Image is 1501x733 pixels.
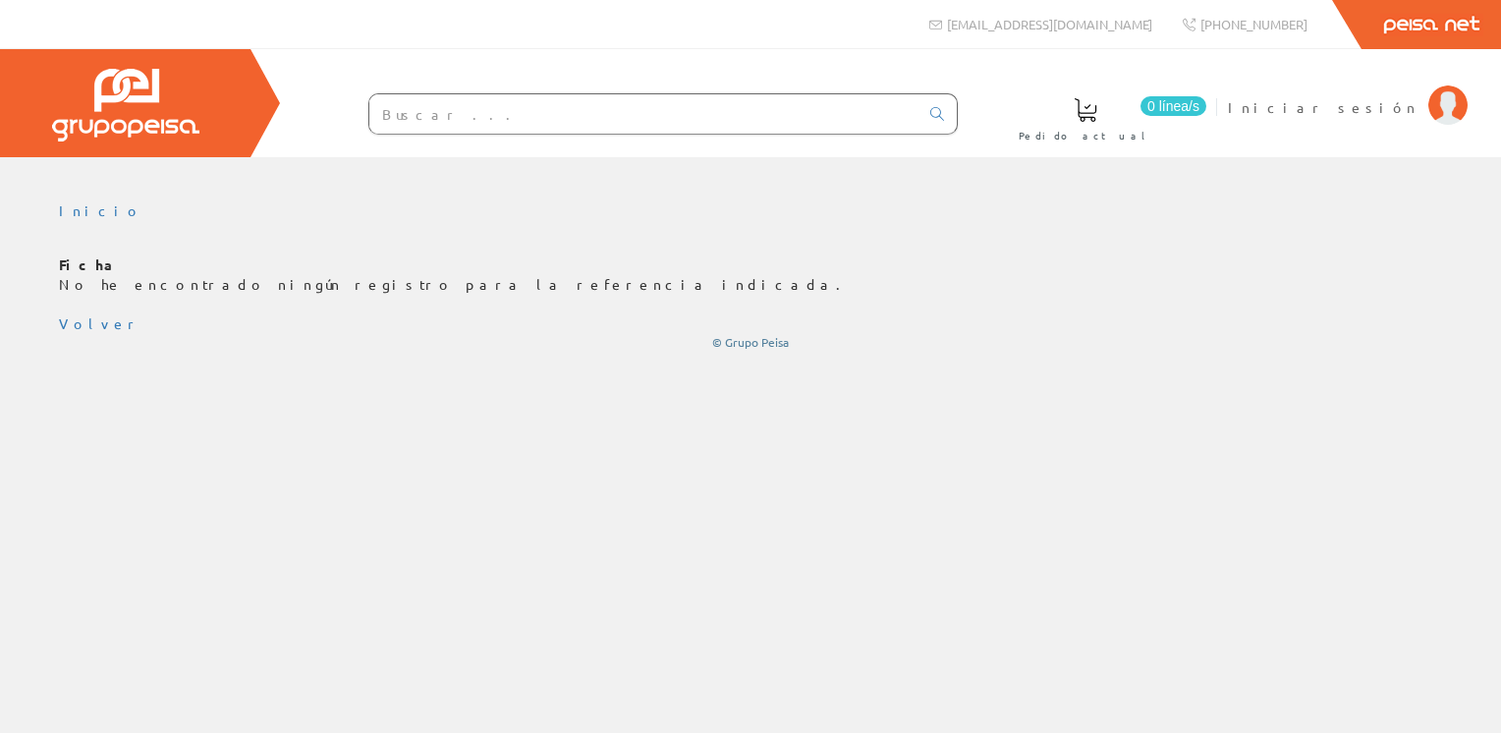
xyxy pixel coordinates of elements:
div: © Grupo Peisa [59,334,1442,351]
a: Inicio [59,201,142,219]
span: Pedido actual [1019,126,1152,145]
img: Grupo Peisa [52,69,199,141]
a: Volver [59,314,141,332]
p: No he encontrado ningún registro para la referencia indicada. [59,255,1442,295]
b: Ficha [59,255,121,273]
input: Buscar ... [369,94,918,134]
span: Iniciar sesión [1228,97,1418,117]
span: [PHONE_NUMBER] [1200,16,1307,32]
a: Iniciar sesión [1228,82,1468,100]
span: 0 línea/s [1140,96,1206,116]
span: [EMAIL_ADDRESS][DOMAIN_NAME] [947,16,1152,32]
